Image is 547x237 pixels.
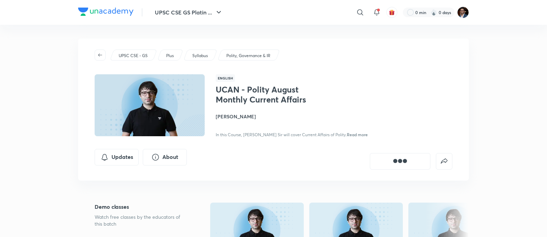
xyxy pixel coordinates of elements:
[216,85,328,105] h1: UCAN - Polity August Monthly Current Affairs
[225,53,272,59] a: Polity, Governance & IR
[94,74,206,137] img: Thumbnail
[78,8,133,18] a: Company Logo
[347,132,368,137] span: Read more
[370,153,430,170] button: [object Object]
[95,203,188,211] h5: Demo classes
[216,74,235,82] span: English
[119,53,148,59] p: UPSC CSE - GS
[216,113,370,120] h4: [PERSON_NAME]
[166,53,174,59] p: Plus
[389,9,395,15] img: avatar
[457,7,469,18] img: Amber Nigam
[191,53,209,59] a: Syllabus
[216,132,347,137] span: In this Course, [PERSON_NAME] Sir will cover Current Affairs of Polity.
[118,53,149,59] a: UPSC CSE - GS
[436,153,452,170] button: false
[78,8,133,16] img: Company Logo
[143,149,187,165] button: About
[226,53,270,59] p: Polity, Governance & IR
[192,53,208,59] p: Syllabus
[95,214,188,227] p: Watch free classes by the educators of this batch
[95,149,139,165] button: Updates
[165,53,175,59] a: Plus
[430,9,437,16] img: streak
[151,6,227,19] button: UPSC CSE GS Platin ...
[386,7,397,18] button: avatar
